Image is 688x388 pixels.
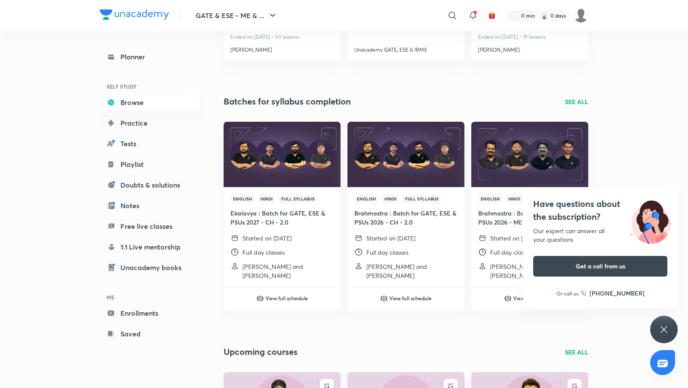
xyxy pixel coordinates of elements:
p: Devendra Poonia and Ankur Bansal [243,262,334,280]
img: ttu_illustration_new.svg [623,197,678,244]
img: play [257,295,264,302]
button: Get a call from us [533,256,667,277]
button: avatar [485,9,499,22]
p: Started on [DATE] [490,234,539,243]
p: Full day classes [490,248,532,257]
h6: View full schedule [265,294,308,302]
a: Browse [100,94,200,111]
img: Thumbnail [470,121,589,188]
p: Started on [DATE] [366,234,415,243]
p: Ended on [DATE] • 19 lessons [478,31,581,43]
a: ThumbnailEnglishHindiFull SyllabusBrahmastra : Batch for GATE, ESE & PSUs 2026 - ME - BStarted on... [471,122,588,287]
h2: Upcoming courses [224,345,298,358]
h4: Have questions about the subscription? [533,197,667,223]
span: Hindi [506,194,523,203]
img: play [504,295,511,302]
h6: View full schedule [389,294,432,302]
p: Devendra Poonia and Ankur Bansal [366,262,458,280]
p: Or call us [556,289,578,297]
p: Deepraj Chandrakar, S K Mondal and Unacademy GATE - ME (Hinglish) [490,262,581,280]
img: play [381,295,387,302]
a: Tests [100,135,200,152]
span: Hindi [382,194,399,203]
a: Unacademy GATE, ESE & IRMS [354,43,458,54]
div: Our expert can answer all your questions [533,227,667,244]
a: Practice [100,114,200,132]
p: Started on [DATE] [243,234,292,243]
a: Unacademy books [100,259,200,276]
img: Thumbnail [346,121,465,188]
img: Rajalakshmi [574,8,588,23]
a: [PHONE_NUMBER] [581,289,645,298]
h4: Ekalavya : Batch for GATE, ESE & PSUs 2027 - CH - 2.0 [230,209,334,227]
span: Hindi [258,194,275,203]
span: English [478,194,502,203]
img: streak [540,11,549,20]
h4: Brahmastra : Batch for GATE, ESE & PSUs 2026 - ME - B [478,209,581,227]
img: Thumbnail [222,121,341,188]
a: SEE ALL [565,97,588,106]
button: GATE & ESE - ME & ... [190,7,283,24]
a: 1:1 Live mentorship [100,238,200,256]
a: ThumbnailEnglishHindiFull SyllabusEkalavya : Batch for GATE, ESE & PSUs 2027 - CH - 2.0Started on... [224,122,341,287]
a: Notes [100,197,200,214]
h2: Batches for syllabus completion [224,95,351,108]
a: Doubts & solutions [100,176,200,194]
a: ThumbnailEnglishHindiFull SyllabusBrahmastra : Batch for GATE, ESE & PSUs 2026 - CH - 2.0Started ... [347,122,464,287]
span: English [354,194,378,203]
h6: ME [100,290,200,305]
p: Ended on [DATE] • 59 lessons [230,31,334,43]
p: Full day classes [366,248,408,257]
a: Free live classes [100,218,200,235]
a: Enrollments [100,305,200,322]
a: Playlist [100,156,200,173]
a: SEE ALL [565,348,588,357]
h6: SELF STUDY [100,79,200,94]
span: Full Syllabus [279,194,317,203]
h4: Brahmastra : Batch for GATE, ESE & PSUs 2026 - CH - 2.0 [354,209,458,227]
a: [PERSON_NAME] [478,43,581,54]
span: Full Syllabus [402,194,441,203]
a: Saved [100,325,200,342]
a: Planner [100,48,200,65]
img: Company Logo [100,9,169,20]
span: English [230,194,255,203]
p: Full day classes [243,248,285,257]
a: [PERSON_NAME] [230,43,334,54]
h6: View full schedule [513,294,556,302]
a: Company Logo [100,9,169,22]
img: avatar [488,12,496,19]
h6: [PHONE_NUMBER] [590,289,645,298]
